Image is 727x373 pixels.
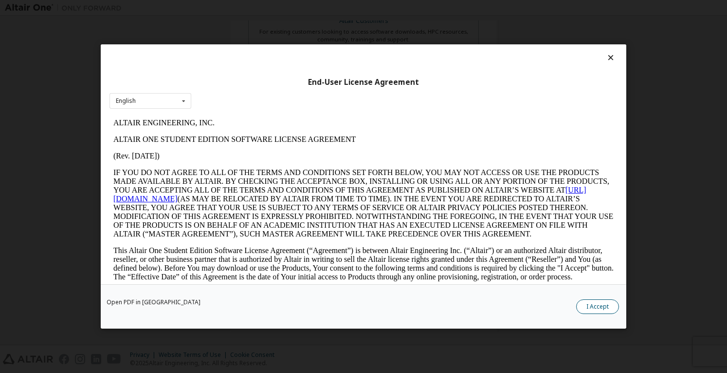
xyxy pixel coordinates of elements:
a: [URL][DOMAIN_NAME] [4,71,477,88]
p: ALTAIR ONE STUDENT EDITION SOFTWARE LICENSE AGREEMENT [4,20,504,29]
a: Open PDF in [GEOGRAPHIC_DATA] [107,299,200,305]
p: ALTAIR ENGINEERING, INC. [4,4,504,13]
p: This Altair One Student Edition Software License Agreement (“Agreement”) is between Altair Engine... [4,132,504,167]
button: I Accept [576,299,619,314]
p: IF YOU DO NOT AGREE TO ALL OF THE TERMS AND CONDITIONS SET FORTH BELOW, YOU MAY NOT ACCESS OR USE... [4,54,504,124]
div: English [116,98,136,104]
p: (Rev. [DATE]) [4,37,504,46]
div: End-User License Agreement [109,78,618,87]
